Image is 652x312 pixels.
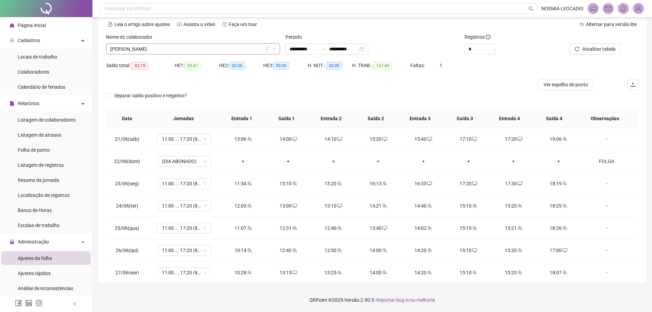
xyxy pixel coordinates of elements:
[382,137,387,141] span: desktop
[496,135,530,143] div: 17:20
[18,162,64,168] span: Listagem de registros
[569,43,621,54] button: Atualizar tabela
[116,248,139,253] span: 26/06(qui)
[361,135,396,143] div: 15:20
[18,177,59,183] span: Resumo da jornada
[472,226,477,230] span: team
[115,181,139,186] span: 23/06(seg)
[336,181,342,186] span: team
[316,135,350,143] div: 14:10
[92,288,652,312] footer: QRPoint © 2025 - 2.90.5 -
[18,271,51,276] span: Ajustes rápidos
[562,270,567,275] span: team
[271,202,305,210] div: 13:00
[336,270,342,275] span: team
[106,109,148,128] th: Data
[292,270,297,275] span: desktop
[106,62,175,70] div: Saldo total:
[426,248,432,253] span: team
[308,62,352,70] div: H. NOT.:
[316,180,350,187] div: 15:20
[222,22,227,27] span: history
[219,62,264,70] div: HE 2:
[292,137,297,141] span: desktop
[426,203,432,208] span: team
[326,62,342,70] span: 00:00
[487,109,532,128] th: Entrada 4
[316,224,350,232] div: 12:40
[18,54,57,60] span: Locais de trabalho
[321,46,327,52] span: to
[532,109,576,128] th: Saída 4
[544,81,588,88] span: Ver espelho de ponto
[264,109,309,128] th: Saída 1
[410,63,426,68] span: Faltas:
[271,247,305,254] div: 12:40
[582,45,616,53] span: Atualizar tabela
[451,202,486,210] div: 15:10
[406,202,440,210] div: 14:40
[336,226,342,230] span: team
[271,180,305,187] div: 15:10
[575,47,579,51] span: reload
[316,158,350,165] div: +
[451,180,486,187] div: 17:20
[162,201,207,211] span: 11:00 ... 17:20 (8 HORAS)
[587,135,627,143] div: -
[398,109,443,128] th: Entrada 3
[576,109,633,128] th: Observações
[406,135,440,143] div: 15:40
[406,180,440,187] div: 16:33
[183,22,215,27] span: Assista o vídeo
[265,47,269,51] span: filter
[528,6,534,11] span: search
[162,156,207,166] span: (DIA ABONADO)
[426,270,432,275] span: team
[472,203,477,208] span: team
[73,301,77,306] span: left
[587,180,627,187] div: -
[451,247,486,254] div: 15:10
[352,62,410,70] div: H. TRAB.:
[376,297,435,303] span: Reportar bug e/ou melhoria
[292,203,297,208] span: desktop
[344,297,359,303] span: Versão
[541,269,576,276] div: 18:07
[226,158,260,165] div: +
[115,136,139,142] span: 21/06(sáb)
[10,239,14,244] span: lock
[439,63,442,68] span: 1
[321,46,327,52] span: swap-right
[162,223,207,233] span: 11:00 ... 17:20 (8 HORAS)
[538,79,593,90] button: Ver espelho de ponto
[541,202,576,210] div: 18:29
[517,203,522,208] span: team
[517,137,522,141] span: desktop
[162,267,207,278] span: 11:00 ... 17:20 (8 HORAS)
[630,82,636,87] span: upload
[464,33,490,41] span: Registros
[226,224,260,232] div: 11:07
[271,158,305,165] div: +
[162,178,207,189] span: 11:00 ... 17:20 (8 HORAS)
[451,269,486,276] div: 15:10
[472,270,477,275] span: team
[406,224,440,232] div: 14:02
[496,202,530,210] div: 15:20
[246,248,252,253] span: team
[18,101,39,106] span: Relatórios
[246,181,252,186] span: team
[246,203,252,208] span: team
[292,226,297,230] span: team
[586,22,637,27] span: Alternar para versão lite
[361,224,396,232] div: 13:40
[496,269,530,276] div: 15:20
[582,115,628,122] span: Observações
[353,109,398,128] th: Saída 2
[587,158,627,165] div: FOLGA
[316,247,350,254] div: 12:50
[115,225,139,231] span: 25/06(qua)
[226,135,260,143] div: 13:06
[25,300,32,307] span: linkedin
[175,62,219,70] div: HE 1:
